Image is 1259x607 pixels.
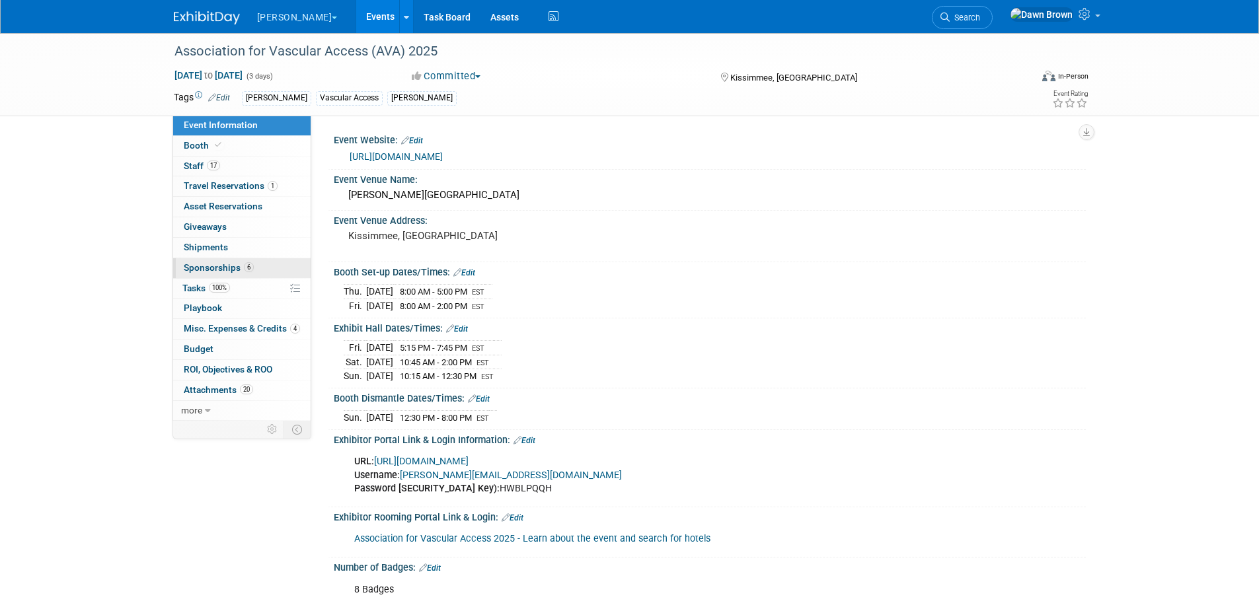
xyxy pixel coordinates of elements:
td: [DATE] [366,355,393,369]
span: 5:15 PM - 7:45 PM [400,343,467,353]
div: Event Website: [334,130,1086,147]
div: Event Venue Address: [334,211,1086,227]
span: Shipments [184,242,228,252]
td: Thu. [344,285,366,299]
div: Association for Vascular Access (AVA) 2025 [170,40,1011,63]
span: EST [472,288,484,297]
td: [DATE] [366,369,393,383]
td: Sun. [344,369,366,383]
span: EST [477,359,489,367]
a: [PERSON_NAME][EMAIL_ADDRESS][DOMAIN_NAME] [400,470,622,481]
a: Edit [208,93,230,102]
a: [URL][DOMAIN_NAME] [350,151,443,162]
a: Attachments20 [173,380,311,400]
span: Search [950,13,980,22]
span: [DATE] [DATE] [174,69,243,81]
a: more [173,401,311,421]
span: Staff [184,161,220,171]
b: Username: [354,470,400,481]
div: 8 Badges [345,577,940,603]
td: Tags [174,90,230,106]
span: 20 [240,384,253,394]
i: Booth reservation complete [215,141,221,149]
a: Edit [514,436,535,445]
b: Password [SECURITY_DATA] Key): [354,483,500,494]
span: 6 [244,262,254,272]
span: to [202,70,215,81]
span: 12:30 PM - 8:00 PM [400,413,472,423]
a: Event Information [173,116,311,135]
td: Fri. [344,341,366,355]
a: Shipments [173,238,311,258]
a: Edit [446,324,468,334]
div: Booth Dismantle Dates/Times: [334,388,1086,406]
a: Travel Reservations1 [173,176,311,196]
a: Search [932,6,993,29]
span: Budget [184,343,213,354]
a: Edit [453,268,475,277]
td: [DATE] [366,341,393,355]
a: Staff17 [173,157,311,176]
a: Edit [468,394,490,404]
div: HWBLPQQH [345,448,940,501]
a: Edit [401,136,423,145]
span: 10:45 AM - 2:00 PM [400,357,472,367]
a: Association for Vascular Access 2025 - Learn about the event and search for hotels [354,533,710,544]
div: [PERSON_NAME] [242,91,311,105]
span: Tasks [182,283,230,293]
span: ROI, Objectives & ROO [184,364,272,375]
div: Event Venue Name: [334,170,1086,186]
span: 8:00 AM - 5:00 PM [400,287,467,297]
span: 4 [290,324,300,334]
img: Dawn Brown [1010,7,1073,22]
a: Asset Reservations [173,197,311,217]
a: ROI, Objectives & ROO [173,360,311,380]
span: Booth [184,140,224,151]
span: 17 [207,161,220,170]
span: 8:00 AM - 2:00 PM [400,301,467,311]
td: [DATE] [366,411,393,425]
div: In-Person [1057,71,1088,81]
span: Attachments [184,384,253,395]
button: Committed [407,69,486,83]
a: [URL][DOMAIN_NAME] [374,456,469,467]
a: Budget [173,339,311,359]
td: Sat. [344,355,366,369]
span: 10:15 AM - 12:30 PM [400,371,477,381]
td: Fri. [344,299,366,313]
span: more [181,405,202,415]
pre: Kissimmee, [GEOGRAPHIC_DATA] [348,230,632,242]
div: Number of Badges: [334,557,1086,575]
td: [DATE] [366,299,393,313]
span: 100% [209,283,230,293]
span: (3 days) [245,72,273,81]
span: Event Information [184,120,258,130]
span: EST [481,373,494,381]
a: Tasks100% [173,279,311,299]
span: Travel Reservations [184,180,278,191]
a: Edit [502,513,523,522]
div: Exhibitor Rooming Portal Link & Login: [334,507,1086,524]
a: Booth [173,136,311,156]
span: 1 [268,181,278,191]
div: [PERSON_NAME][GEOGRAPHIC_DATA] [344,185,1076,205]
td: Toggle Event Tabs [284,421,311,438]
td: Personalize Event Tab Strip [261,421,284,438]
span: Kissimmee, [GEOGRAPHIC_DATA] [730,73,857,83]
span: Asset Reservations [184,201,262,211]
img: Format-Inperson.png [1042,71,1055,81]
div: Event Format [953,69,1089,89]
div: [PERSON_NAME] [387,91,457,105]
a: Giveaways [173,217,311,237]
div: Exhibitor Portal Link & Login Information: [334,430,1086,447]
span: Misc. Expenses & Credits [184,323,300,334]
div: Event Rating [1052,90,1088,97]
a: Misc. Expenses & Credits4 [173,319,311,339]
div: Exhibit Hall Dates/Times: [334,318,1086,336]
span: Playbook [184,303,222,313]
img: ExhibitDay [174,11,240,24]
b: URL: [354,456,374,467]
span: EST [477,414,489,423]
a: Sponsorships6 [173,258,311,278]
a: Playbook [173,299,311,318]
